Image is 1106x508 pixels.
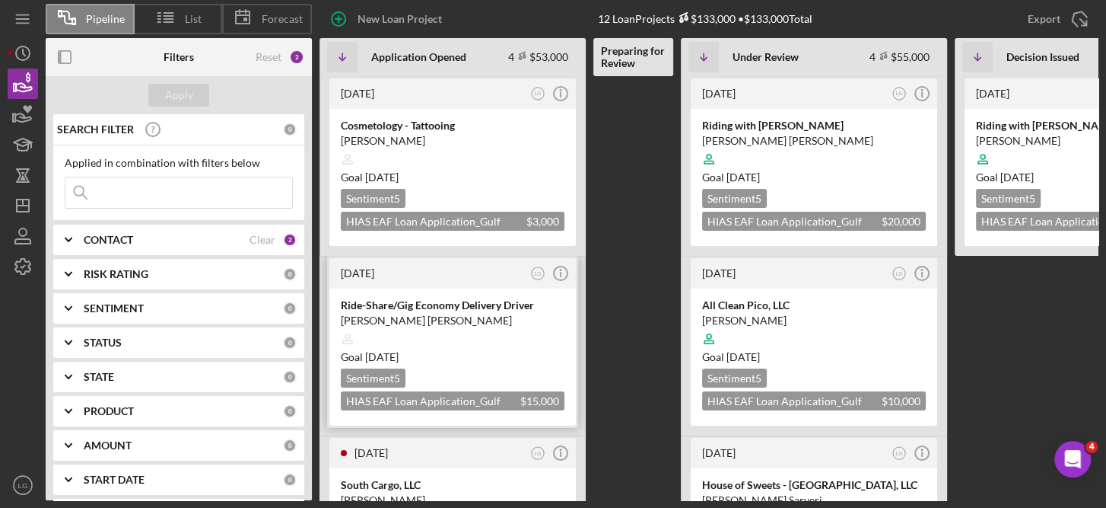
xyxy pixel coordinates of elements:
div: Sentiment 5 [702,369,767,388]
b: AMOUNT [84,439,132,452]
div: 0 [283,123,297,136]
time: 09/25/2025 [726,350,760,363]
a: [DATE]LGRide-Share/Gig Economy Delivery Driver[PERSON_NAME] [PERSON_NAME]Goal [DATE]Sentiment5HIA... [327,256,578,428]
time: 10/06/2025 [1000,171,1034,184]
text: LG [535,270,542,276]
div: [PERSON_NAME] [341,133,564,149]
div: 12 Loan Projects • $133,000 Total [598,12,812,25]
b: Filters [164,51,194,63]
a: [DATE]LGCosmetology - Tattooing[PERSON_NAME]Goal [DATE]Sentiment5HIAS EAF Loan Application_Gulf C... [327,76,578,248]
span: $15,000 [520,395,559,407]
div: Cosmetology - Tattooing [341,118,564,133]
button: LG [889,443,910,464]
text: LG [535,91,542,96]
b: Under Review [733,51,799,63]
div: Apply [165,84,193,107]
iframe: Intercom live chat [1054,441,1091,478]
a: [DATE]LGAll Clean Pico, LLC[PERSON_NAME]Goal [DATE]Sentiment5HIAS EAF Loan Application_Gulf Coast... [688,256,939,428]
div: [PERSON_NAME] [702,313,926,328]
button: Apply [148,84,209,107]
div: HIAS EAF Loan Application_Gulf Coast JFCS [341,212,564,231]
div: All Clean Pico, LLC [702,298,926,313]
div: [PERSON_NAME] [341,493,564,508]
div: Applied in combination with filters below [65,157,293,169]
span: Goal [341,350,399,363]
button: LG [8,470,38,500]
div: 0 [283,404,297,418]
span: 4 [1085,441,1098,453]
div: HIAS EAF Loan Application_Gulf Coast JFCS [702,212,926,231]
div: [PERSON_NAME] [PERSON_NAME] [341,313,564,328]
div: Export [1028,4,1060,34]
div: 0 [283,473,297,487]
text: LG [896,450,903,455]
div: 0 [283,336,297,350]
span: Goal [341,171,399,184]
div: 0 [283,302,297,315]
div: 4 $55,000 [869,50,930,63]
time: 2025-09-03 01:09 [702,87,736,100]
div: Sentiment 5 [341,189,405,208]
div: HIAS EAF Loan Application_Gulf Coast JFCS [341,391,564,411]
b: Decision Issued [1006,51,1079,63]
div: 2 [283,233,297,247]
text: LG [896,270,903,276]
span: List [185,13,202,25]
div: New Loan Project [358,4,442,34]
time: 2025-08-25 20:30 [976,87,1009,100]
div: 2 [289,50,304,65]
div: 0 [283,370,297,384]
div: Sentiment 5 [702,189,767,208]
button: LG [528,264,548,284]
div: House of Sweets - [GEOGRAPHIC_DATA], LLC [702,478,926,493]
button: LG [528,84,548,104]
span: $20,000 [882,215,920,228]
div: $133,000 [675,12,736,25]
b: STATUS [84,337,122,349]
time: 2025-08-17 23:05 [354,446,388,459]
b: SEARCH FILTER [57,123,134,136]
time: 2025-07-31 03:44 [702,446,736,459]
span: Goal [702,171,760,184]
button: New Loan Project [319,4,457,34]
div: South Cargo, LLC [341,478,564,493]
time: 2025-08-18 22:15 [341,267,374,280]
a: [DATE]LGRiding with [PERSON_NAME][PERSON_NAME] [PERSON_NAME]Goal [DATE]Sentiment5HIAS EAF Loan Ap... [688,76,939,248]
time: 2025-08-14 17:53 [702,267,736,280]
span: Pipeline [86,13,125,25]
b: RISK RATING [84,268,148,280]
div: Clear [249,234,275,246]
span: $10,000 [882,395,920,407]
span: Goal [702,350,760,363]
text: LG [535,450,542,455]
text: LG [18,481,28,490]
div: [PERSON_NAME] Sarveri [702,493,926,508]
div: Ride-Share/Gig Economy Delivery Driver [341,298,564,313]
b: Application Opened [371,51,466,63]
b: STATE [84,371,114,383]
div: 0 [283,439,297,452]
b: START DATE [84,474,145,486]
b: PRODUCT [84,405,134,417]
time: 11/02/2025 [726,171,760,184]
b: Preparing for Review [601,45,666,69]
span: $3,000 [526,215,559,228]
span: Goal [976,171,1034,184]
time: 10/17/2025 [365,350,399,363]
div: [PERSON_NAME] [PERSON_NAME] [702,133,926,149]
text: LG [896,91,903,96]
button: LG [889,264,910,284]
div: 0 [283,267,297,281]
time: 2025-08-19 00:20 [341,87,374,100]
div: Sentiment 5 [976,189,1041,208]
div: Sentiment 5 [341,369,405,388]
b: CONTACT [84,234,133,246]
div: Riding with [PERSON_NAME] [702,118,926,133]
button: Export [1012,4,1098,34]
b: SENTIMENT [84,302,144,315]
button: LG [528,443,548,464]
div: HIAS EAF Loan Application_Gulf Coast JFCS [702,391,926,411]
div: 4 $53,000 [508,50,568,63]
div: Reset [256,51,281,63]
time: 10/27/2025 [365,171,399,184]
